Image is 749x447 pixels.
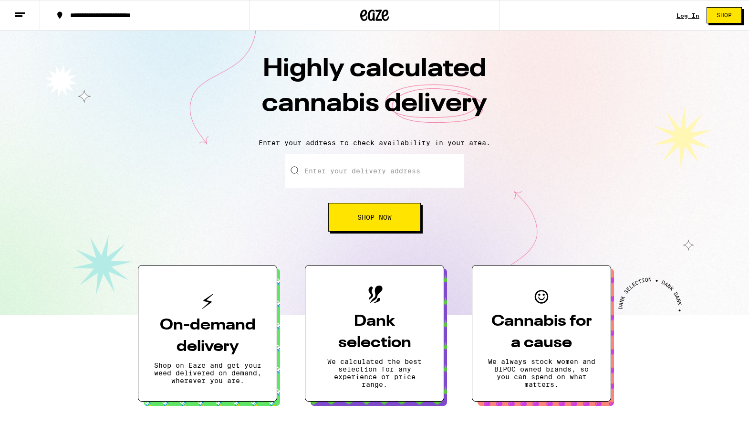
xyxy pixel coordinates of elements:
span: Shop Now [357,214,392,221]
p: Enter your address to check availability in your area. [10,139,739,147]
p: We calculated the best selection for any experience or price range. [321,358,428,388]
input: Enter your delivery address [285,154,464,188]
p: We always stock women and BIPOC owned brands, so you can spend on what matters. [488,358,595,388]
a: Shop [699,7,749,23]
h3: On-demand delivery [154,315,261,358]
h1: Highly calculated cannabis delivery [208,52,541,131]
p: Shop on Eaze and get your weed delivered on demand, wherever you are. [154,362,261,384]
button: Shop [707,7,742,23]
h3: Dank selection [321,311,428,354]
h3: Cannabis for a cause [488,311,595,354]
button: Shop Now [328,203,421,232]
a: Log In [676,12,699,19]
span: Shop [717,12,732,18]
button: Cannabis for a causeWe always stock women and BIPOC owned brands, so you can spend on what matters. [472,265,611,402]
button: On-demand deliveryShop on Eaze and get your weed delivered on demand, wherever you are. [138,265,277,402]
button: Dank selectionWe calculated the best selection for any experience or price range. [305,265,444,402]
